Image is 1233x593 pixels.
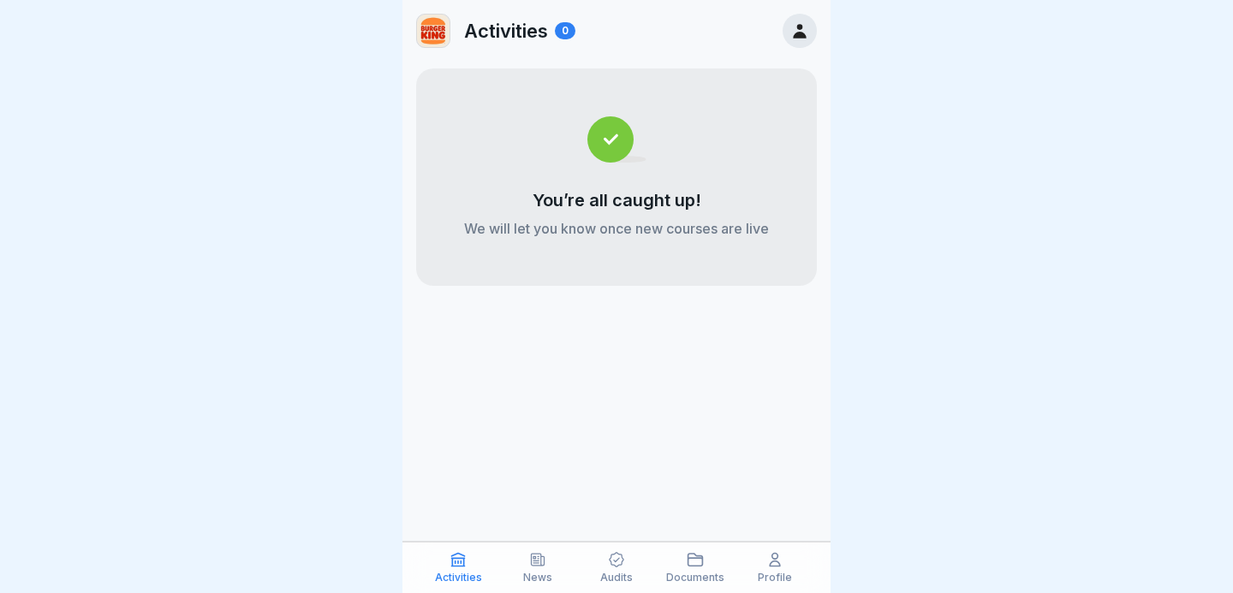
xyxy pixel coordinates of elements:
[435,572,482,584] p: Activities
[555,22,575,39] div: 0
[523,572,552,584] p: News
[600,572,633,584] p: Audits
[758,572,792,584] p: Profile
[464,20,548,42] p: Activities
[417,15,450,47] img: w2f18lwxr3adf3talrpwf6id.png
[533,190,701,211] p: You’re all caught up!
[666,572,724,584] p: Documents
[587,116,646,163] img: completed.svg
[464,219,769,238] p: We will let you know once new courses are live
